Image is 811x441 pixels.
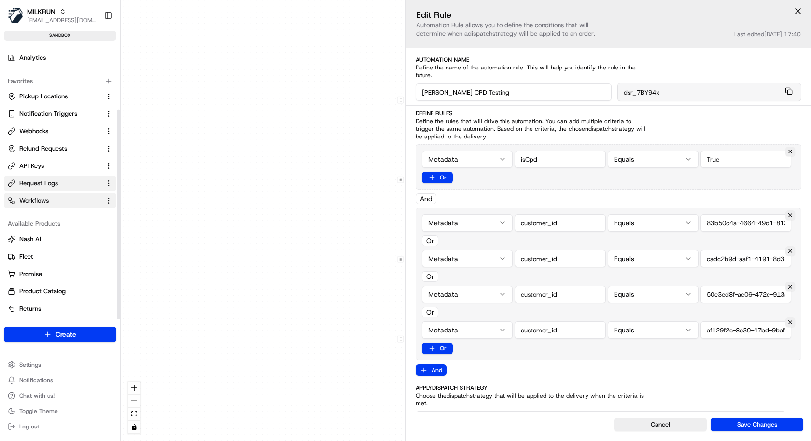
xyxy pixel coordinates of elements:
[25,62,174,72] input: Got a question? Start typing here...
[416,117,647,140] span: Define the rules that will drive this automation. You can add multiple criteria to trigger the sa...
[8,270,112,278] a: Promise
[4,216,116,232] div: Available Products
[416,10,663,20] h2: Edit Rule
[4,404,116,418] button: Toggle Theme
[422,172,453,183] button: Or
[19,304,41,313] span: Returns
[19,361,41,369] span: Settings
[33,101,122,109] div: We're available if you need us!
[416,392,647,407] span: Choose the dispatch strategy that will be applied to the delivery when the criteria is met.
[4,176,116,191] button: Request Logs
[416,193,436,204] div: And
[4,158,116,174] button: API Keys
[4,106,116,122] button: Notification Triggers
[8,235,112,244] a: Nash AI
[128,421,140,434] button: toggle interactivity
[416,21,663,38] p: Automation Rule allows you to define the conditions that will determine when a dispatch strategy ...
[700,250,791,267] input: Value
[700,286,791,303] input: Value
[68,163,117,170] a: Powered byPylon
[56,330,76,339] span: Create
[4,284,116,299] button: Product Catalog
[19,252,33,261] span: Fleet
[4,373,116,387] button: Notifications
[700,214,791,232] input: Value
[19,139,74,149] span: Knowledge Base
[10,92,27,109] img: 1736555255976-a54dd68f-1ca7-489b-9aae-adbdc363a1c4
[422,271,438,282] div: Or
[128,382,140,395] button: zoom in
[8,110,101,118] a: Notification Triggers
[515,250,605,267] input: Key
[10,38,176,54] p: Welcome 👋
[4,73,116,89] div: Favorites
[515,214,605,232] input: Key
[19,110,77,118] span: Notification Triggers
[4,301,116,317] button: Returns
[4,249,116,264] button: Fleet
[19,376,53,384] span: Notifications
[416,64,647,79] span: Define the name of the automation rule. This will help you identify the rule in the future.
[4,141,116,156] button: Refund Requests
[8,287,112,296] a: Product Catalog
[8,252,112,261] a: Fleet
[164,95,176,106] button: Start new chat
[19,179,58,188] span: Request Logs
[91,139,155,149] span: API Documentation
[6,136,78,153] a: 📗Knowledge Base
[515,286,605,303] input: Key
[19,270,42,278] span: Promise
[4,124,116,139] button: Webhooks
[4,389,116,402] button: Chat with us!
[10,140,17,148] div: 📗
[19,162,44,170] span: API Keys
[4,358,116,372] button: Settings
[416,384,801,392] label: Apply Dispatch Strategy
[27,16,96,24] button: [EMAIL_ADDRESS][DOMAIN_NAME]
[10,9,29,28] img: Nash
[4,420,116,433] button: Log out
[19,235,41,244] span: Nash AI
[8,127,101,136] a: Webhooks
[8,8,23,23] img: MILKRUN
[614,418,707,431] button: Cancel
[8,144,101,153] a: Refund Requests
[515,151,605,168] input: Key
[515,321,605,339] input: Key
[8,304,112,313] a: Returns
[27,7,56,16] button: MILKRUN
[4,4,100,27] button: MILKRUNMILKRUN[EMAIL_ADDRESS][DOMAIN_NAME]
[19,407,58,415] span: Toggle Theme
[700,151,791,168] input: Value
[416,56,801,64] label: Automation Name
[8,196,101,205] a: Workflows
[422,235,438,246] div: Or
[4,232,116,247] button: Nash AI
[19,54,46,62] span: Analytics
[19,196,49,205] span: Workflows
[19,144,67,153] span: Refund Requests
[711,418,803,431] button: Save Changes
[416,364,447,376] button: And
[82,140,89,148] div: 💻
[4,266,116,282] button: Promise
[33,92,158,101] div: Start new chat
[128,408,140,421] button: fit view
[96,163,117,170] span: Pylon
[4,50,116,66] a: Analytics
[19,392,55,400] span: Chat with us!
[8,179,101,188] a: Request Logs
[8,162,101,170] a: API Keys
[422,307,438,317] div: Or
[4,89,116,104] button: Pickup Locations
[4,193,116,208] button: Workflows
[416,110,801,117] label: Define Rules
[8,92,101,101] a: Pickup Locations
[78,136,159,153] a: 💻API Documentation
[19,287,66,296] span: Product Catalog
[4,327,116,342] button: Create
[700,321,791,339] input: Value
[422,343,453,354] button: Or
[4,31,116,41] div: sandbox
